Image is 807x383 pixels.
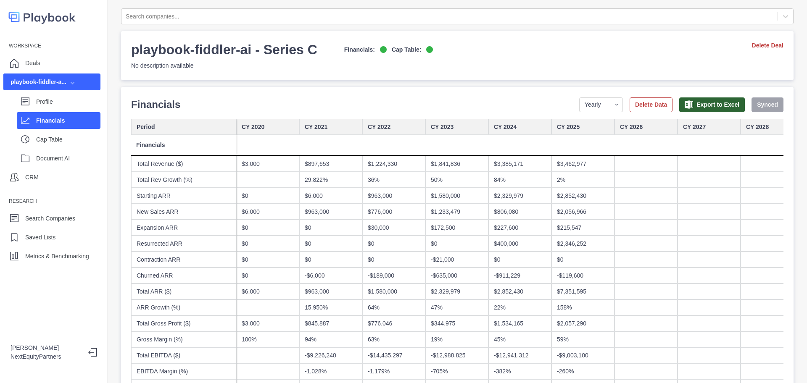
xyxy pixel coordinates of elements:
[131,220,236,236] div: Expansion ARR
[488,347,551,363] div: -$12,941,312
[741,119,804,135] div: CY 2028
[362,268,425,283] div: -$189,000
[488,220,551,236] div: $227,600
[488,283,551,299] div: $2,852,430
[236,220,299,236] div: $0
[11,78,66,87] div: playbook-fiddler-a...
[236,236,299,252] div: $0
[426,46,433,53] img: on-logo
[236,188,299,204] div: $0
[425,172,488,188] div: 50%
[36,116,100,125] p: Financials
[425,252,488,268] div: -$21,000
[236,252,299,268] div: $0
[25,252,89,261] p: Metrics & Benchmarking
[11,352,82,361] p: NextEquityPartners
[551,268,614,283] div: -$119,600
[752,97,783,112] button: Synced
[299,220,362,236] div: $0
[488,119,551,135] div: CY 2024
[752,41,783,50] a: Delete Deal
[131,97,180,112] p: Financials
[362,331,425,347] div: 63%
[362,204,425,220] div: $776,000
[362,188,425,204] div: $963,000
[299,204,362,220] div: $963,000
[425,363,488,379] div: -705%
[36,154,100,163] p: Document AI
[551,347,614,363] div: -$9,003,100
[299,347,362,363] div: -$9,226,240
[25,233,55,242] p: Saved Lists
[299,188,362,204] div: $6,000
[362,363,425,379] div: -1,179%
[362,299,425,315] div: 64%
[299,172,362,188] div: 29,822%
[362,156,425,172] div: $1,224,330
[362,172,425,188] div: 36%
[488,204,551,220] div: $806,080
[131,119,236,135] div: Period
[131,135,236,156] div: Financials
[392,45,422,54] p: Cap Table:
[131,156,236,172] div: Total Revenue ($)
[11,344,82,352] p: [PERSON_NAME]
[299,252,362,268] div: $0
[488,315,551,331] div: $1,534,165
[425,156,488,172] div: $1,841,836
[425,204,488,220] div: $1,233,479
[299,268,362,283] div: -$6,000
[236,268,299,283] div: $0
[678,119,741,135] div: CY 2027
[425,347,488,363] div: -$12,988,825
[425,119,488,135] div: CY 2023
[425,283,488,299] div: $2,329,979
[614,119,678,135] div: CY 2026
[425,299,488,315] div: 47%
[488,299,551,315] div: 22%
[25,173,39,182] p: CRM
[551,283,614,299] div: $7,351,595
[362,119,425,135] div: CY 2022
[488,331,551,347] div: 45%
[299,283,362,299] div: $963,000
[299,331,362,347] div: 94%
[488,236,551,252] div: $400,000
[131,283,236,299] div: Total ARR ($)
[551,252,614,268] div: $0
[362,283,425,299] div: $1,580,000
[25,59,40,68] p: Deals
[380,46,387,53] img: on-logo
[551,315,614,331] div: $2,057,290
[131,347,236,363] div: Total EBITDA ($)
[551,204,614,220] div: $2,056,966
[551,363,614,379] div: -260%
[36,97,100,106] p: Profile
[488,172,551,188] div: 84%
[551,220,614,236] div: $215,547
[236,331,299,347] div: 100%
[551,236,614,252] div: $2,346,252
[299,119,362,135] div: CY 2021
[630,97,672,112] button: Delete Data
[131,41,317,58] h3: playbook-fiddler-ai - Series C
[488,268,551,283] div: -$911,229
[236,315,299,331] div: $3,000
[425,268,488,283] div: -$635,000
[131,363,236,379] div: EBITDA Margin (%)
[425,220,488,236] div: $172,500
[425,236,488,252] div: $0
[425,315,488,331] div: $344,975
[362,315,425,331] div: $776,046
[131,204,236,220] div: New Sales ARR
[551,299,614,315] div: 158%
[299,363,362,379] div: -1,028%
[344,45,375,54] p: Financials:
[131,188,236,204] div: Starting ARR
[551,331,614,347] div: 59%
[362,347,425,363] div: -$14,435,297
[425,331,488,347] div: 19%
[488,252,551,268] div: $0
[36,135,100,144] p: Cap Table
[25,214,75,223] p: Search Companies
